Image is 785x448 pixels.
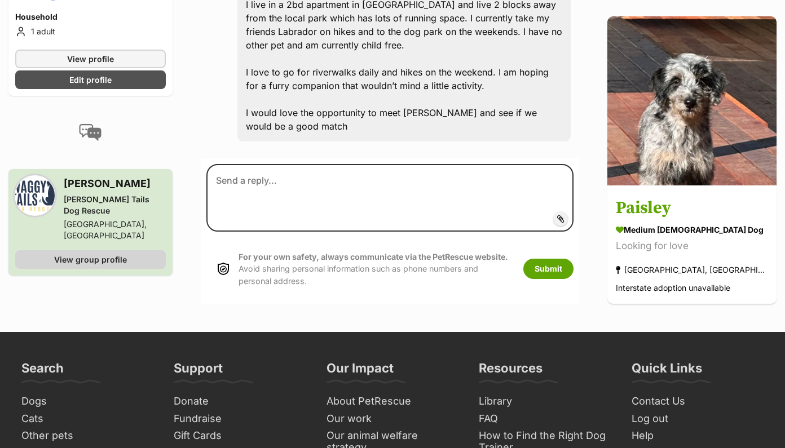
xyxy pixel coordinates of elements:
[239,251,512,287] p: Avoid sharing personal information such as phone numbers and personal address.
[616,224,768,236] div: medium [DEMOGRAPHIC_DATA] Dog
[17,427,158,445] a: Other pets
[21,360,64,383] h3: Search
[479,360,543,383] h3: Resources
[627,393,768,410] a: Contact Us
[174,360,223,383] h3: Support
[616,262,768,277] div: [GEOGRAPHIC_DATA], [GEOGRAPHIC_DATA]
[474,393,615,410] a: Library
[616,196,768,221] h3: Paisley
[17,393,158,410] a: Dogs
[15,70,166,89] a: Edit profile
[523,259,574,279] button: Submit
[322,410,463,428] a: Our work
[239,252,508,261] strong: For your own safety, always communicate via the PetRescue website.
[15,11,166,23] h4: Household
[474,410,615,428] a: FAQ
[169,393,310,410] a: Donate
[169,427,310,445] a: Gift Cards
[322,393,463,410] a: About PetRescue
[67,53,114,65] span: View profile
[79,124,102,141] img: conversation-icon-4a6f8262b818ee0b60e3300018af0b2d0b884aa5de6e9bcb8d3d4eeb1a70a7c4.svg
[15,250,166,269] a: View group profile
[69,74,112,86] span: Edit profile
[17,410,158,428] a: Cats
[627,410,768,428] a: Log out
[627,427,768,445] a: Help
[64,194,166,216] div: [PERSON_NAME] Tails Dog Rescue
[64,176,166,192] h3: [PERSON_NAME]
[169,410,310,428] a: Fundraise
[15,176,55,215] img: Waggy Tails Dog Rescue profile pic
[607,187,777,304] a: Paisley medium [DEMOGRAPHIC_DATA] Dog Looking for love [GEOGRAPHIC_DATA], [GEOGRAPHIC_DATA] Inter...
[327,360,394,383] h3: Our Impact
[607,16,777,185] img: Paisley
[632,360,702,383] h3: Quick Links
[616,283,730,292] span: Interstate adoption unavailable
[54,254,127,265] span: View group profile
[64,219,166,241] div: [GEOGRAPHIC_DATA], [GEOGRAPHIC_DATA]
[15,50,166,68] a: View profile
[15,25,166,38] li: 1 adult
[616,238,768,254] div: Looking for love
